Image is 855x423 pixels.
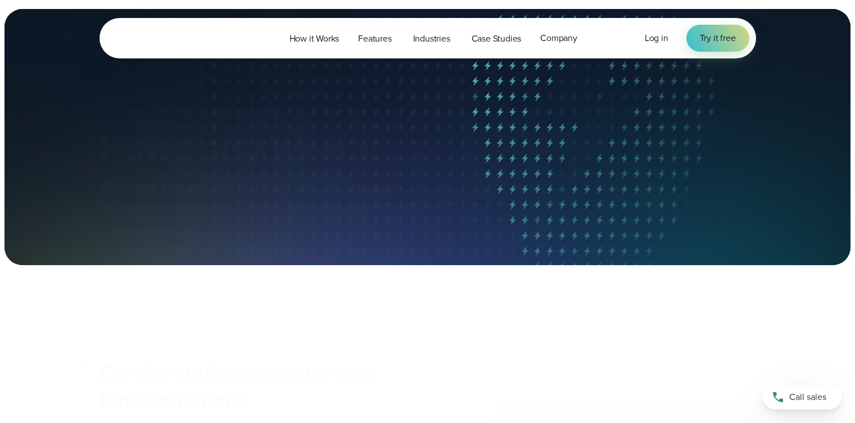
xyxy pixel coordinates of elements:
[413,32,450,46] span: Industries
[789,390,826,404] span: Call sales
[462,27,531,50] a: Case Studies
[700,31,736,45] span: Try it free
[280,27,349,50] a: How it Works
[540,31,577,45] span: Company
[645,31,668,45] a: Log in
[358,32,391,46] span: Features
[686,25,749,52] a: Try it free
[645,31,668,44] span: Log in
[472,32,522,46] span: Case Studies
[763,385,842,410] a: Call sales
[289,32,340,46] span: How it Works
